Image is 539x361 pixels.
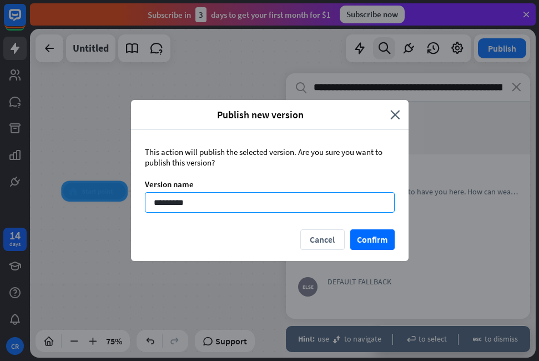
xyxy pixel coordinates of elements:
i: close [390,108,400,121]
button: Cancel [300,229,345,250]
button: Confirm [350,229,395,250]
div: Version name [145,179,395,189]
button: Open LiveChat chat widget [9,4,42,38]
span: Publish new version [139,108,382,121]
div: This action will publish the selected version. Are you sure you want to publish this version? [145,147,395,168]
